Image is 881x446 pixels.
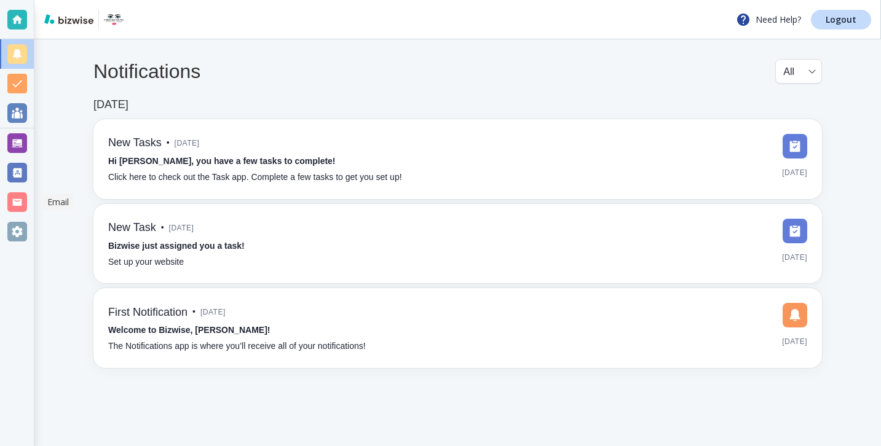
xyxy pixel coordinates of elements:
strong: Hi [PERSON_NAME], you have a few tasks to complete! [108,156,336,166]
p: Email [47,196,69,208]
strong: Welcome to Bizwise, [PERSON_NAME]! [108,325,270,335]
span: [DATE] [782,163,807,182]
h6: [DATE] [93,98,128,112]
p: • [161,221,164,235]
h6: New Tasks [108,136,162,150]
img: DashboardSidebarTasks.svg [783,219,807,243]
a: Logout [811,10,871,29]
img: Forever Young [104,10,124,29]
img: DashboardSidebarTasks.svg [783,134,807,158]
p: Click here to check out the Task app. Complete a few tasks to get you set up! [108,171,402,184]
img: DashboardSidebarNotification.svg [783,303,807,327]
span: [DATE] [169,219,194,237]
span: [DATE] [200,303,226,321]
span: [DATE] [782,248,807,267]
p: Set up your website [108,256,184,269]
p: Logout [826,15,856,24]
strong: Bizwise just assigned you a task! [108,241,245,251]
p: • [167,136,170,150]
h6: New Task [108,221,156,235]
p: The Notifications app is where you’ll receive all of your notifications! [108,340,366,353]
span: [DATE] [782,332,807,351]
div: All [783,60,814,83]
h6: First Notification [108,306,188,319]
p: • [192,305,196,319]
p: Need Help? [736,12,801,27]
a: New Tasks•[DATE]Hi [PERSON_NAME], you have a few tasks to complete!Click here to check out the Ta... [93,119,822,199]
a: New Task•[DATE]Bizwise just assigned you a task!Set up your website[DATE] [93,204,822,284]
img: bizwise [44,14,93,24]
h4: Notifications [93,60,200,83]
span: [DATE] [175,134,200,152]
a: First Notification•[DATE]Welcome to Bizwise, [PERSON_NAME]!The Notifications app is where you’ll ... [93,288,822,368]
